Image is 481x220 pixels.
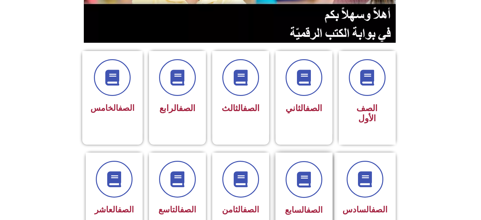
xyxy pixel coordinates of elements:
a: الصف [179,103,195,113]
a: الصف [243,103,260,113]
span: السابع [285,205,323,215]
a: الصف [118,205,134,214]
span: العاشر [95,205,134,214]
span: الصف الأول [356,103,378,123]
span: الثامن [222,205,259,214]
span: التاسع [158,205,196,214]
span: الثالث [222,103,260,113]
a: الصف [371,205,387,214]
a: الصف [118,103,134,113]
span: السادس [342,205,387,214]
a: الصف [180,205,196,214]
a: الصف [243,205,259,214]
a: الصف [306,205,323,215]
span: الرابع [159,103,195,113]
a: الصف [305,103,322,113]
span: الثاني [286,103,322,113]
span: الخامس [90,103,134,113]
